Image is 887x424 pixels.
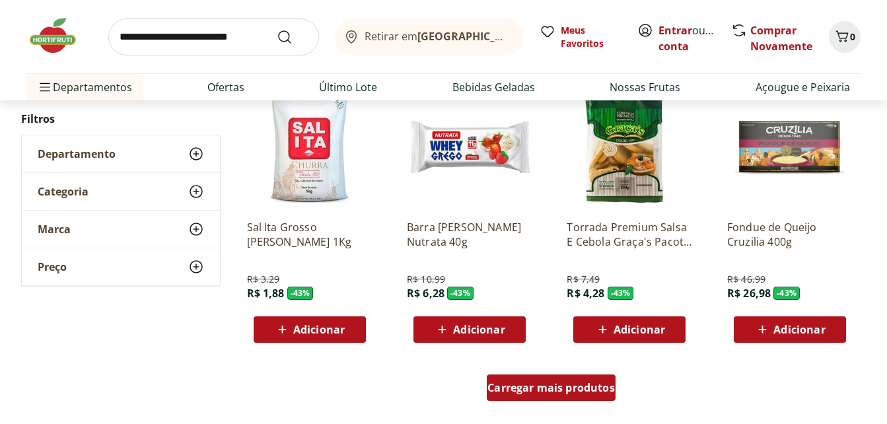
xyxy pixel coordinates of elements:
span: Adicionar [614,324,665,335]
span: R$ 7,49 [567,273,600,286]
img: Torrada Premium Salsa E Cebola Graça's Pacote 100G [567,84,692,209]
span: Categoria [38,185,89,198]
span: ou [658,22,717,54]
span: Adicionar [773,324,825,335]
a: Criar conta [658,23,731,53]
button: Adicionar [254,316,366,343]
span: R$ 26,98 [727,286,771,300]
span: 0 [850,30,855,43]
button: Categoria [22,173,220,210]
span: Departamento [38,147,116,160]
span: - 43 % [287,287,314,300]
span: Marca [38,223,71,236]
img: Barra Grega Whey Morango Nutrata 40g [407,84,532,209]
span: Adicionar [293,324,345,335]
a: Fondue de Queijo Cruzilia 400g [727,220,853,249]
a: Açougue e Peixaria [756,79,850,95]
a: Ofertas [207,79,244,95]
span: Carregar mais produtos [487,382,615,393]
a: Nossas Frutas [610,79,680,95]
input: search [108,18,319,55]
a: Meus Favoritos [540,24,621,50]
span: R$ 1,88 [247,286,285,300]
a: Barra [PERSON_NAME] Nutrata 40g [407,220,532,249]
button: Menu [37,71,53,103]
span: Adicionar [453,324,505,335]
span: R$ 46,99 [727,273,765,286]
a: Carregar mais produtos [487,374,616,406]
button: Preço [22,248,220,285]
a: Último Lote [319,79,377,95]
span: - 43 % [447,287,474,300]
a: Entrar [658,23,692,38]
span: Departamentos [37,71,132,103]
span: - 43 % [773,287,800,300]
span: Retirar em [365,30,511,42]
button: Marca [22,211,220,248]
h2: Filtros [21,106,221,132]
img: Fondue de Queijo Cruzilia 400g [727,84,853,209]
span: Preço [38,260,67,273]
button: Departamento [22,135,220,172]
button: Adicionar [413,316,526,343]
button: Submit Search [277,29,308,45]
button: Adicionar [573,316,686,343]
a: Sal Ita Grosso [PERSON_NAME] 1Kg [247,220,373,249]
span: R$ 3,29 [247,273,280,286]
span: Meus Favoritos [561,24,621,50]
button: Adicionar [734,316,846,343]
span: R$ 6,28 [407,286,444,300]
b: [GEOGRAPHIC_DATA]/[GEOGRAPHIC_DATA] [417,29,640,44]
span: R$ 4,28 [567,286,604,300]
img: Hortifruti [26,16,92,55]
span: - 43 % [608,287,634,300]
img: Sal Ita Grosso Iodado Churrasco 1Kg [247,84,373,209]
a: Bebidas Geladas [452,79,535,95]
a: Comprar Novamente [750,23,812,53]
span: R$ 10,99 [407,273,445,286]
button: Retirar em[GEOGRAPHIC_DATA]/[GEOGRAPHIC_DATA] [335,18,524,55]
a: Torrada Premium Salsa E Cebola Graça's Pacote 100G [567,220,692,249]
button: Carrinho [829,21,861,53]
